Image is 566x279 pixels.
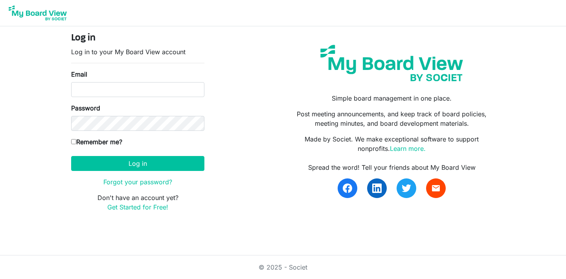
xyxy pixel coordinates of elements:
[71,193,204,212] p: Don't have an account yet?
[71,139,76,144] input: Remember me?
[71,70,87,79] label: Email
[259,263,307,271] a: © 2025 - Societ
[402,184,411,193] img: twitter.svg
[289,134,495,153] p: Made by Societ. We make exceptional software to support nonprofits.
[71,33,204,44] h4: Log in
[390,145,426,152] a: Learn more.
[289,109,495,128] p: Post meeting announcements, and keep track of board policies, meeting minutes, and board developm...
[431,184,441,193] span: email
[314,39,469,87] img: my-board-view-societ.svg
[71,103,100,113] label: Password
[343,184,352,193] img: facebook.svg
[426,178,446,198] a: email
[6,3,69,23] img: My Board View Logo
[289,94,495,103] p: Simple board management in one place.
[103,178,172,186] a: Forgot your password?
[71,137,122,147] label: Remember me?
[107,203,168,211] a: Get Started for Free!
[71,47,204,57] p: Log in to your My Board View account
[71,156,204,171] button: Log in
[372,184,382,193] img: linkedin.svg
[289,163,495,172] div: Spread the word! Tell your friends about My Board View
